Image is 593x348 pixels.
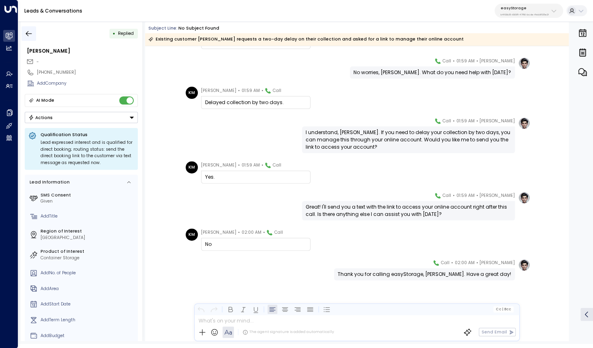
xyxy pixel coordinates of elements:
div: Button group with a nested menu [25,112,138,123]
div: No subject found [178,25,219,32]
span: Call [443,57,451,65]
div: AddBudget [41,333,135,339]
img: profile-logo.png [518,259,530,271]
span: - [36,59,39,65]
span: Call [273,161,281,169]
div: Given [41,198,135,205]
span: • [261,87,263,95]
span: Call [274,228,283,237]
div: KM [186,87,198,99]
div: The agent signature is added automatically [242,329,334,335]
div: AddCompany [37,80,138,87]
span: • [238,228,240,237]
button: Redo [209,304,219,314]
img: profile-logo.png [518,117,530,129]
div: AddNo. of People [41,270,135,276]
span: [PERSON_NAME] [480,259,515,267]
span: 01:59 AM [456,117,474,125]
label: SMS Consent [41,192,135,199]
button: Undo [197,304,206,314]
button: easyStorageb4f09b35-6698-4786-bcde-ffeb9f535e2f [495,4,563,18]
span: • [453,192,455,200]
button: Actions [25,112,138,123]
img: profile-logo.png [518,192,530,204]
div: AI Mode [36,96,54,105]
span: • [476,117,478,125]
div: No worries, [PERSON_NAME]. What do you need help with [DATE]? [353,69,511,76]
span: Call [443,117,451,125]
span: • [453,57,455,65]
div: Container Storage [41,255,135,261]
span: • [261,161,263,169]
span: • [451,259,453,267]
div: AddTerm Length [41,317,135,323]
span: Call [441,259,450,267]
div: [PERSON_NAME] [27,47,138,55]
span: Replied [118,30,134,36]
p: b4f09b35-6698-4786-bcde-ffeb9f535e2f [501,13,549,16]
div: [GEOGRAPHIC_DATA] [41,235,135,241]
div: Thank you for calling easyStorage, [PERSON_NAME]. Have a great day! [338,271,511,278]
div: Great! I'll send you a text with the link to access your online account right after this call. Is... [306,203,511,218]
span: • [453,117,455,125]
div: Lead Information [28,179,70,186]
a: Leads & Conversations [24,7,82,14]
div: AddArea [41,286,135,292]
div: No [205,241,306,248]
p: easyStorage [501,6,549,11]
span: 02:00 AM [242,228,261,237]
label: Region of Interest [41,228,135,235]
span: 01:59 AM [456,57,474,65]
span: • [238,87,240,95]
div: AddTitle [41,213,135,220]
button: Cc|Bcc [493,306,514,312]
div: [PHONE_NUMBER] [37,69,138,76]
span: Call [443,192,451,200]
span: [PERSON_NAME] [201,228,236,237]
span: • [476,259,478,267]
span: • [476,57,478,65]
div: • [113,28,116,39]
span: [PERSON_NAME] [201,87,236,95]
span: 01:59 AM [456,192,474,200]
span: 01:59 AM [242,87,260,95]
div: AddStart Date [41,301,135,307]
div: Existing customer [PERSON_NAME] requests a two-day delay on their collection and asked for a link... [148,35,464,43]
img: profile-logo.png [518,57,530,69]
div: Actions [28,115,53,120]
span: • [263,228,265,237]
div: KM [186,161,198,173]
span: [PERSON_NAME] [480,117,515,125]
div: KM [186,228,198,241]
span: | [502,307,503,311]
div: Yes. [205,173,306,181]
span: Subject Line: [148,25,178,31]
span: • [476,192,478,200]
p: Qualification Status [41,132,134,138]
span: [PERSON_NAME] [480,192,515,200]
span: Call [273,87,281,95]
span: 01:59 AM [242,161,260,169]
label: Product of Interest [41,248,135,255]
div: Lead expressed interest and is qualified for direct booking; routing status: send the direct book... [41,139,134,166]
span: [PERSON_NAME] [480,57,515,65]
div: Delayed collection by two days. [205,99,306,106]
span: [PERSON_NAME] [201,161,236,169]
span: Cc Bcc [496,307,511,311]
div: I understand, [PERSON_NAME]. If you need to delay your collection by two days, you can manage thi... [306,129,511,151]
span: • [238,161,240,169]
span: 02:00 AM [454,259,474,267]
